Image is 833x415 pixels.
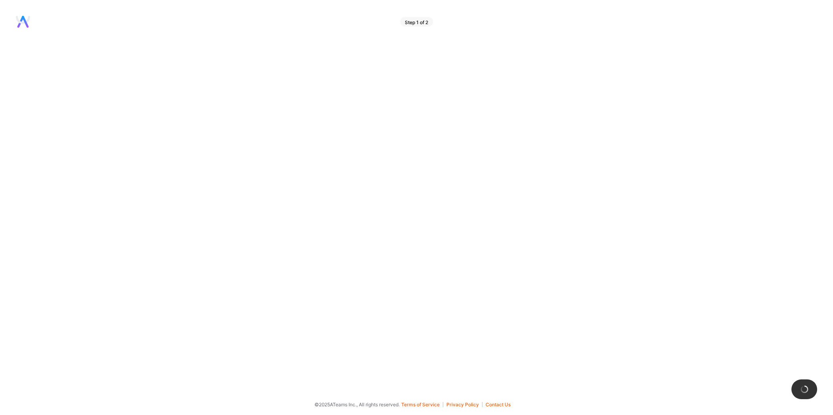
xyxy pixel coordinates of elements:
span: © 2025 ATeams Inc., All rights reserved. [315,400,400,409]
button: Terms of Service [401,402,443,407]
button: Contact Us [486,402,511,407]
button: Privacy Policy [446,402,482,407]
img: loading [801,385,808,393]
div: Step 1 of 2 [400,17,433,27]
